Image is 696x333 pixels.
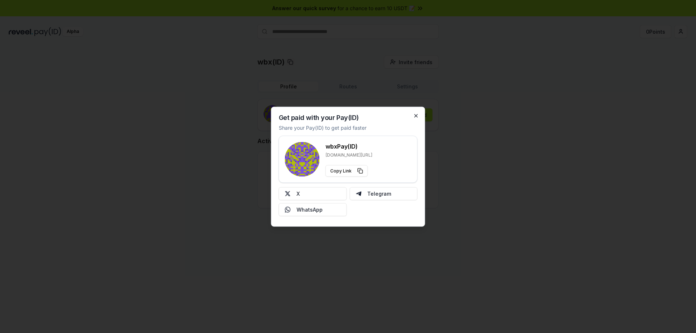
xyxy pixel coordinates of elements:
[326,165,368,176] button: Copy Link
[356,191,361,196] img: Telegram
[279,203,347,216] button: WhatsApp
[279,187,347,200] button: X
[349,187,418,200] button: Telegram
[285,191,291,196] img: X
[326,142,372,150] h3: wbx Pay(ID)
[285,207,291,212] img: Whatsapp
[279,114,359,121] h2: Get paid with your Pay(ID)
[326,152,372,158] p: [DOMAIN_NAME][URL]
[279,124,366,131] p: Share your Pay(ID) to get paid faster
